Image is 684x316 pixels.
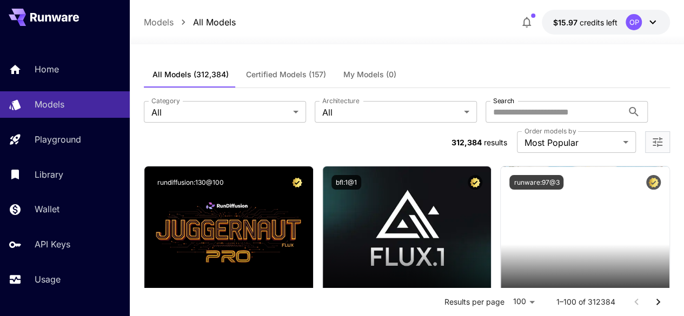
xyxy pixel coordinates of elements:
[556,297,615,307] p: 1–100 of 312384
[493,96,514,105] label: Search
[35,98,64,111] p: Models
[646,175,661,190] button: Certified Model – Vetted for best performance and includes a commercial license.
[35,133,81,146] p: Playground
[343,70,396,79] span: My Models (0)
[524,136,619,149] span: Most Popular
[322,106,460,119] span: All
[35,203,59,216] p: Wallet
[151,96,180,105] label: Category
[35,238,70,251] p: API Keys
[290,175,304,190] button: Certified Model – Vetted for best performance and includes a commercial license.
[647,291,669,313] button: Go to next page
[484,138,507,147] span: results
[626,14,642,30] div: OP
[144,16,174,29] a: Models
[468,175,482,190] button: Certified Model – Vetted for best performance and includes a commercial license.
[35,273,61,286] p: Usage
[35,168,63,181] p: Library
[524,126,576,136] label: Order models by
[151,106,289,119] span: All
[542,10,670,35] button: $15.96915OP
[444,297,504,307] p: Results per page
[322,96,359,105] label: Architecture
[153,175,228,190] button: rundiffusion:130@100
[152,70,229,79] span: All Models (312,384)
[193,16,236,29] a: All Models
[144,16,236,29] nav: breadcrumb
[579,18,617,27] span: credits left
[35,63,59,76] p: Home
[508,294,539,310] div: 100
[553,18,579,27] span: $15.97
[553,17,617,28] div: $15.96915
[451,138,482,147] span: 312,384
[509,175,563,190] button: runware:97@3
[651,136,664,149] button: Open more filters
[331,175,361,190] button: bfl:1@1
[246,70,326,79] span: Certified Models (157)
